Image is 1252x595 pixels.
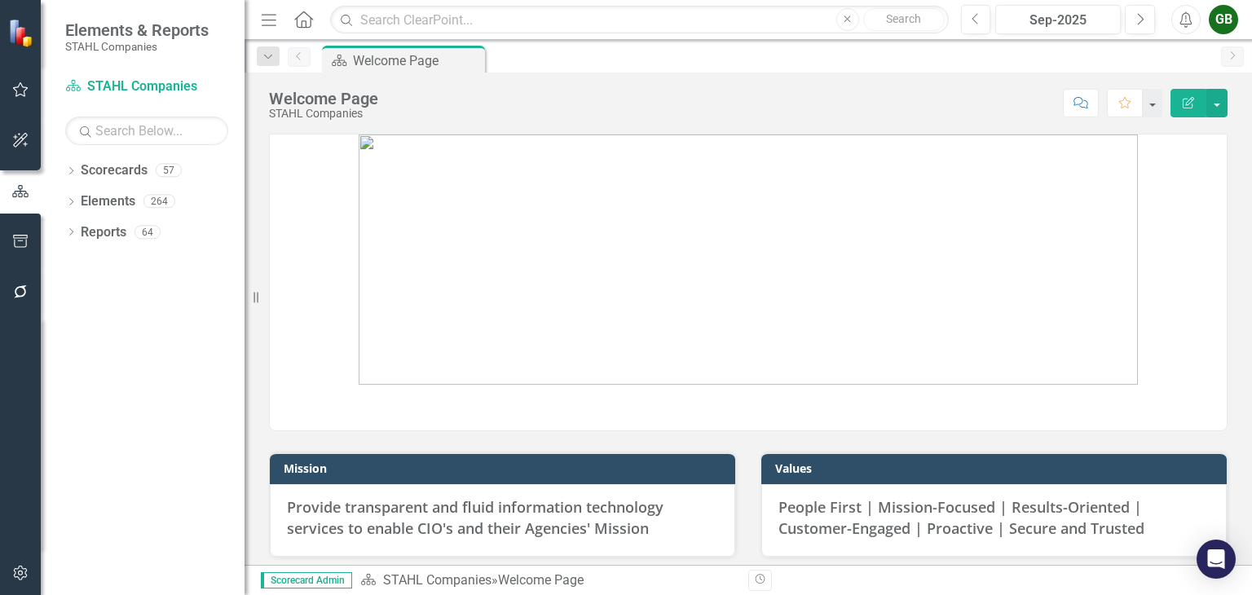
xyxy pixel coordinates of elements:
[81,223,126,242] a: Reports
[134,225,161,239] div: 64
[65,40,209,53] small: STAHL Companies
[360,571,736,590] div: »
[775,462,1219,474] h3: Values
[287,497,663,538] span: Provide transparent and fluid information technology services to enable CIO's and their Agencies'...
[284,462,727,474] h3: Mission
[1001,11,1115,30] div: Sep-2025
[81,192,135,211] a: Elements
[156,164,182,178] div: 57
[353,51,481,71] div: Welcome Page
[269,108,378,120] div: STAHL Companies
[1197,540,1236,579] div: Open Intercom Messenger
[269,90,378,108] div: Welcome Page
[383,572,492,588] a: STAHL Companies
[8,19,37,47] img: ClearPoint Strategy
[498,572,584,588] div: Welcome Page
[65,77,228,96] a: STAHL Companies
[65,117,228,145] input: Search Below...
[778,497,1144,538] span: People First | Mission-Focused | Results-Oriented | Customer-Engaged | Proactive | Secure and Tru...
[261,572,352,588] span: Scorecard Admin
[886,12,921,25] span: Search
[863,8,945,31] button: Search
[330,6,948,34] input: Search ClearPoint...
[359,134,1138,385] img: image%20v4.png
[81,161,148,180] a: Scorecards
[995,5,1121,34] button: Sep-2025
[143,195,175,209] div: 264
[65,20,209,40] span: Elements & Reports
[1209,5,1238,34] button: GB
